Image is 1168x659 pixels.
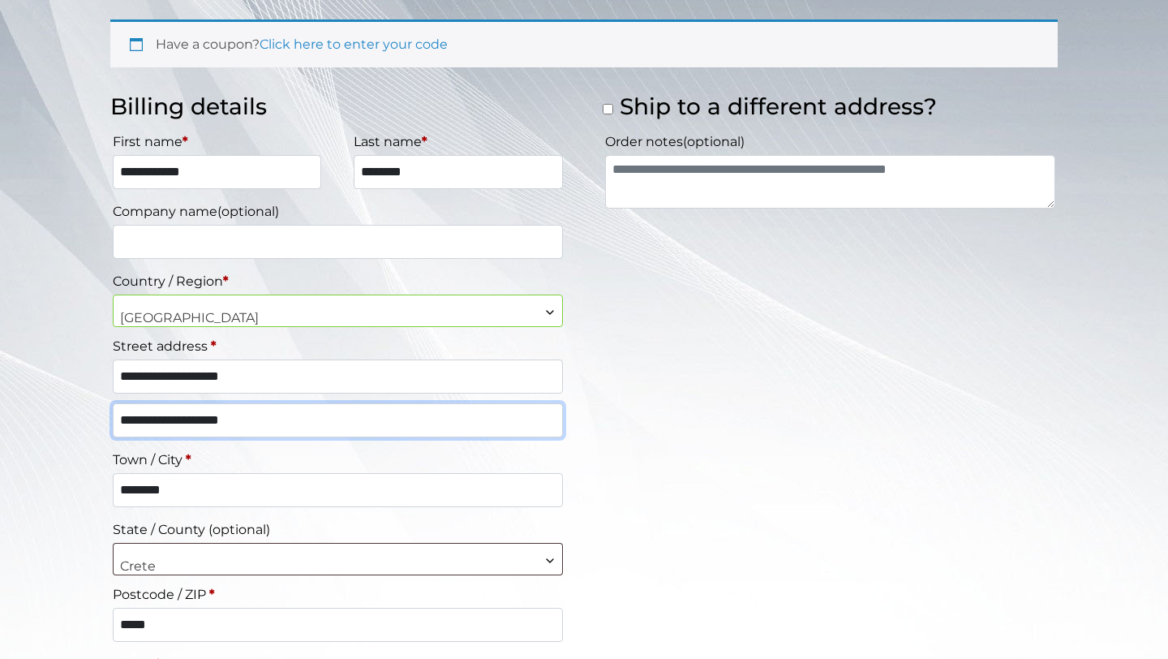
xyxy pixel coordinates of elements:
a: Enter your coupon code [260,37,448,52]
div: Have a coupon? [110,19,1058,67]
input: Ship to a different address? [603,104,613,114]
span: Greece [114,295,562,341]
span: (optional) [683,134,745,149]
span: (optional) [217,204,279,219]
label: Order notes [605,129,1055,155]
label: State / County [113,517,563,543]
span: Country / Region [113,295,563,327]
label: Last name [354,129,562,155]
label: Street address [113,334,563,360]
label: Country / Region [113,269,563,295]
label: Company name [113,199,563,225]
label: Town / City [113,447,563,473]
h3: Billing details [110,93,565,121]
label: Postcode / ZIP [113,582,563,608]
span: Ship to a different address? [620,93,937,120]
label: First name [113,129,321,155]
span: Crete [114,544,562,589]
span: State / County [113,543,563,575]
span: (optional) [208,522,270,537]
